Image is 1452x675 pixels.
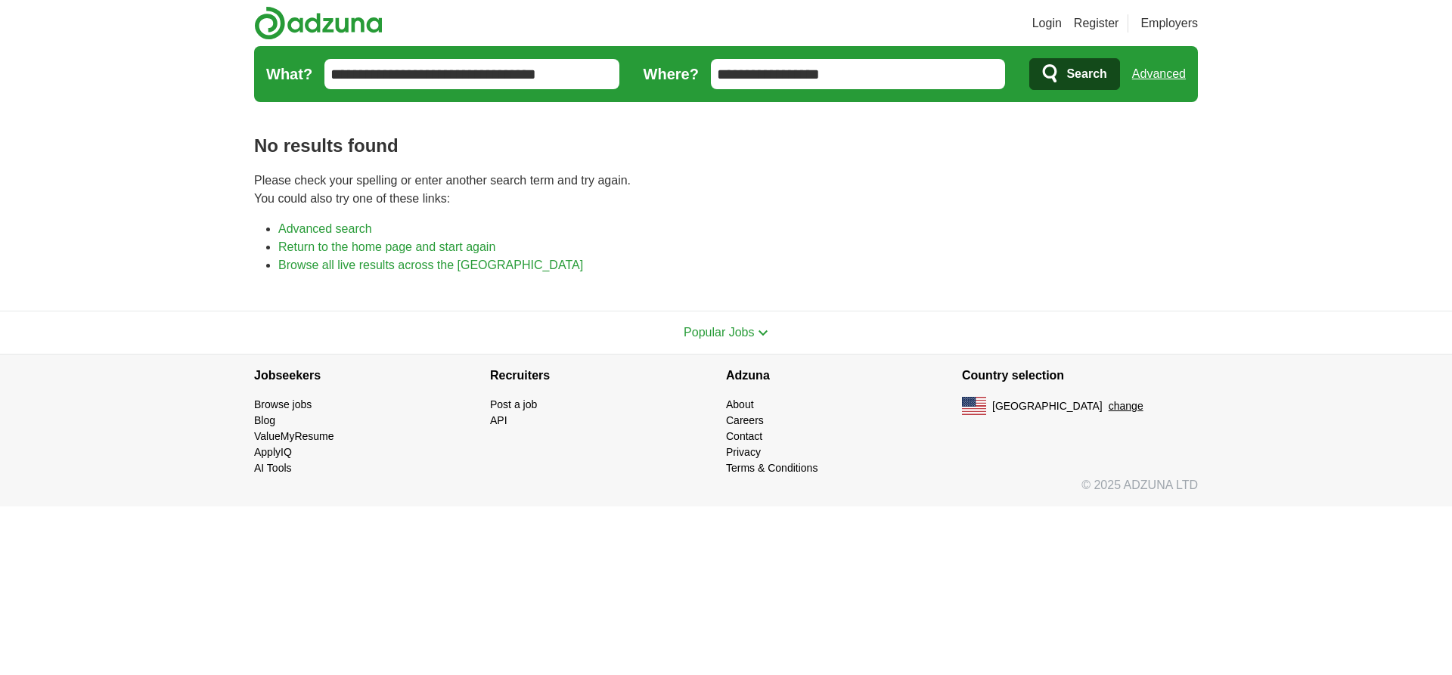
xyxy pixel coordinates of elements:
a: Login [1032,14,1062,33]
a: API [490,414,507,426]
a: Blog [254,414,275,426]
a: Advanced [1132,59,1186,89]
a: Contact [726,430,762,442]
a: About [726,398,754,410]
a: ValueMyResume [254,430,334,442]
span: [GEOGRAPHIC_DATA] [992,398,1103,414]
img: US flag [962,397,986,415]
a: Return to the home page and start again [278,240,495,253]
p: Please check your spelling or enter another search term and try again. You could also try one of ... [254,172,1198,208]
a: Register [1074,14,1119,33]
a: Terms & Conditions [726,462,818,474]
a: Browse all live results across the [GEOGRAPHIC_DATA] [278,259,583,271]
a: Browse jobs [254,398,312,410]
a: Advanced search [278,222,372,235]
a: Careers [726,414,764,426]
a: Employers [1140,14,1198,33]
button: change [1109,398,1143,414]
img: toggle icon [758,330,768,336]
a: Privacy [726,446,761,458]
label: What? [266,63,312,85]
a: ApplyIQ [254,446,292,458]
img: Adzuna logo [254,6,383,40]
h4: Country selection [962,355,1198,397]
a: Post a job [490,398,537,410]
h1: No results found [254,132,1198,159]
a: AI Tools [254,462,292,474]
span: Popular Jobs [684,326,754,339]
span: Search [1066,59,1106,89]
div: © 2025 ADZUNA LTD [242,476,1210,506]
button: Search [1029,58,1119,90]
label: Where? [644,63,699,85]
